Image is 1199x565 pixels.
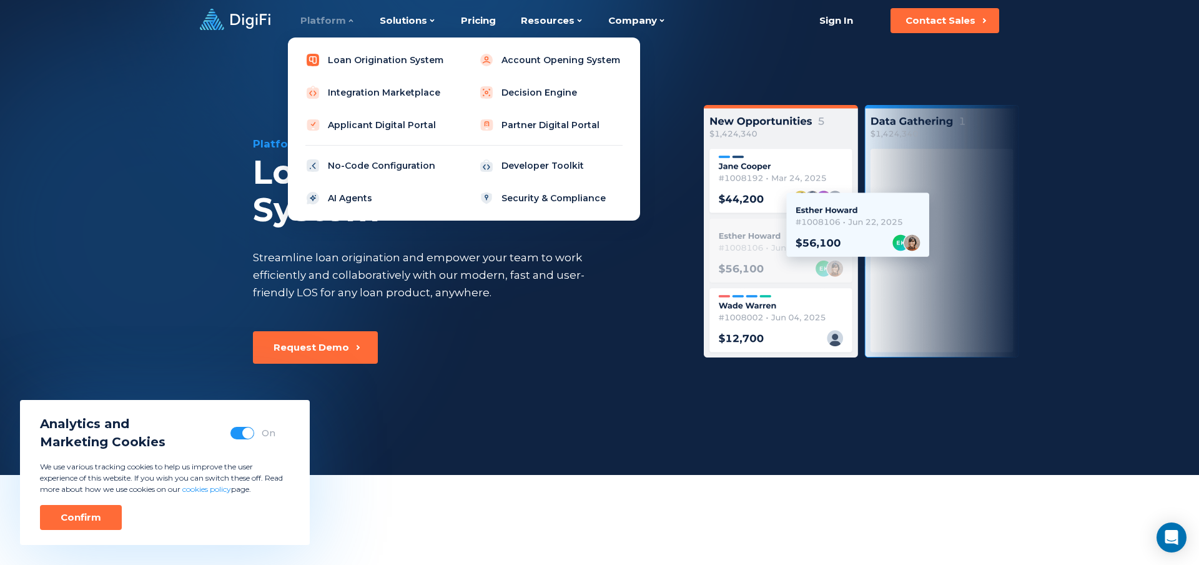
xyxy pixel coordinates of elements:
a: No-Code Configuration [298,153,456,178]
div: Loan Origination System [253,154,673,229]
a: Loan Origination System [298,47,456,72]
a: AI Agents [298,186,456,211]
a: Integration Marketplace [298,80,456,105]
button: Request Demo [253,331,378,364]
div: Contact Sales [905,14,975,27]
a: Security & Compliance [471,186,630,211]
a: Partner Digital Portal [471,112,630,137]
a: cookies policy [182,484,231,494]
p: We use various tracking cookies to help us improve the user experience of this website. If you wi... [40,461,290,495]
a: Sign In [804,8,868,33]
span: Analytics and [40,415,165,433]
div: On [262,427,275,439]
button: Contact Sales [891,8,999,33]
div: Platform [253,136,673,151]
a: Developer Toolkit [471,153,630,178]
div: Streamline loan origination and empower your team to work efficiently and collaboratively with ou... [253,249,608,301]
div: Confirm [61,511,101,524]
span: Marketing Cookies [40,433,165,451]
div: Open Intercom Messenger [1157,522,1187,552]
a: Applicant Digital Portal [298,112,456,137]
div: Request Demo [274,341,349,354]
button: Confirm [40,505,122,530]
a: Account Opening System [471,47,630,72]
a: Decision Engine [471,80,630,105]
